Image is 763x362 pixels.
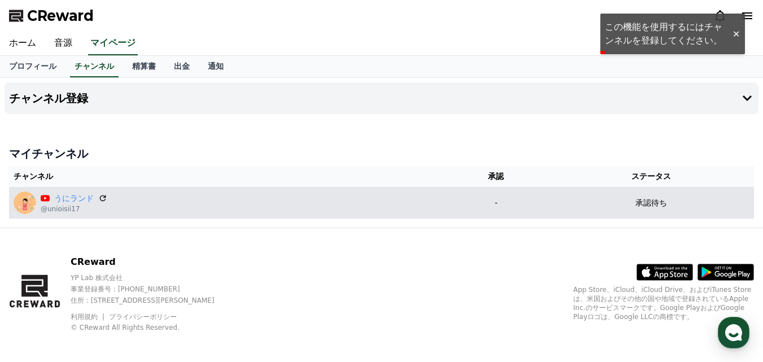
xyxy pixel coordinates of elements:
a: チャンネル [70,56,119,77]
a: 精算書 [123,56,165,77]
a: 音源 [45,32,81,55]
h4: チャンネル登録 [9,92,88,104]
p: @unioisii17 [41,204,107,213]
button: チャンネル登録 [5,82,758,114]
span: CReward [27,7,94,25]
p: 住所 : [STREET_ADDRESS][PERSON_NAME] [71,296,234,305]
th: 承認 [443,166,548,187]
th: ステータス [548,166,754,187]
p: - [448,197,544,209]
th: チャンネル [9,166,443,187]
p: 承認待ち [635,197,667,209]
a: 利用規約 [71,313,106,321]
a: Home [3,268,75,296]
a: マイページ [88,32,138,55]
p: YP Lab 株式会社 [71,273,234,282]
img: うにランド [14,191,36,214]
span: Settings [167,285,195,294]
p: 事業登録番号 : [PHONE_NUMBER] [71,285,234,294]
a: Settings [146,268,217,296]
span: Home [29,285,49,294]
a: 出金 [165,56,199,77]
p: CReward [71,255,234,269]
h4: マイチャンネル [9,146,754,162]
p: © CReward All Rights Reserved. [71,323,234,332]
span: Messages [94,286,127,295]
p: App Store、iCloud、iCloud Drive、およびiTunes Storeは、米国およびその他の国や地域で登録されているApple Inc.のサービスマークです。Google P... [573,285,754,321]
a: Messages [75,268,146,296]
a: うにランド [54,193,94,204]
a: CReward [9,7,94,25]
a: プライバシーポリシー [109,313,177,321]
a: 通知 [199,56,233,77]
